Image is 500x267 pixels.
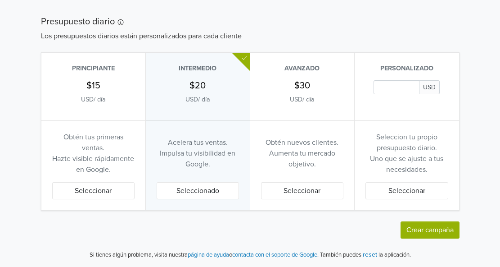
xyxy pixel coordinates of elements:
button: reset [363,249,377,260]
p: Hazte visible rápidamente en Google. [52,153,135,175]
button: Crear campaña [401,221,459,239]
button: Seleccionar [365,182,448,199]
h5: $20 [189,80,206,91]
p: Personalizado [365,64,448,74]
p: Si tienes algún problema, visita nuestra o . [90,251,319,260]
p: USD / día [185,95,210,105]
button: Seleccionar [52,182,135,199]
p: Los presupuestos diarios están personalizados para cada cliente [41,31,459,41]
a: página de ayuda [188,251,229,258]
a: contacta con el soporte de Google [232,251,317,258]
p: Obtén tus primeras ventas. [52,132,135,153]
p: Intermedio [157,64,239,74]
span: USD [419,80,440,94]
p: Acelera tus ventas. [168,137,228,148]
h5: $30 [294,80,310,91]
p: Obtén nuevos clientes. [266,137,338,148]
button: Seleccionado [157,182,239,199]
p: Avanzado [261,64,343,74]
p: Uno que se ajuste a tus necesidades. [365,153,448,175]
p: Principiante [52,64,135,74]
p: USD / día [290,95,315,105]
button: Seleccionar [261,182,343,199]
h5: $15 [86,80,100,91]
p: Seleccion tu propio presupuesto diario. [365,132,448,153]
input: Daily Custom Budget [374,80,419,94]
p: También puedes la aplicación. [319,249,411,260]
p: Aumenta tu mercado objetivo. [261,148,343,170]
h5: Presupuesto diario [41,16,459,27]
p: Impulsa tu visibilidad en Google. [157,148,239,170]
p: USD / día [81,95,106,105]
